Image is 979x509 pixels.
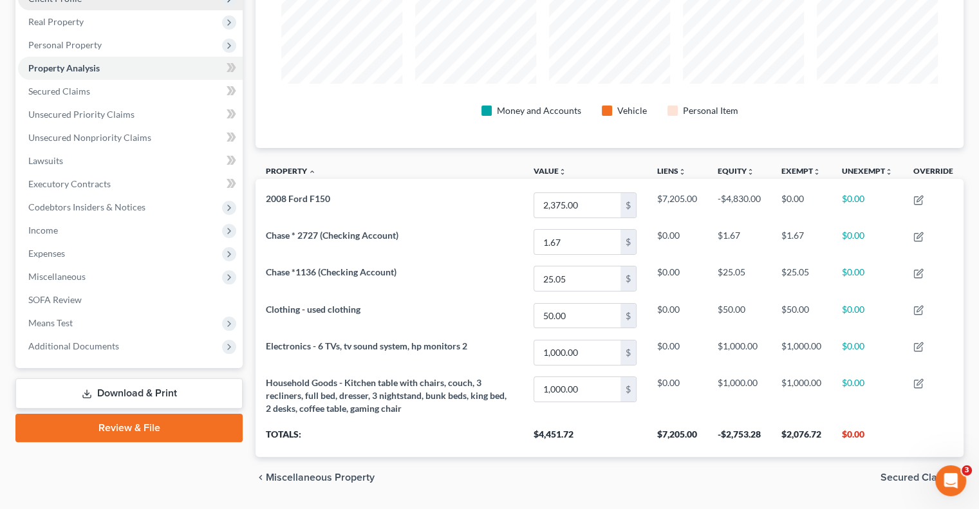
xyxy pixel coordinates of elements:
[18,172,243,196] a: Executory Contracts
[18,288,243,311] a: SOFA Review
[771,261,832,297] td: $25.05
[28,340,119,351] span: Additional Documents
[832,297,903,334] td: $0.00
[842,166,893,176] a: Unexemptunfold_more
[647,371,707,420] td: $0.00
[15,378,243,409] a: Download & Print
[308,168,316,176] i: expand_less
[18,80,243,103] a: Secured Claims
[771,421,832,457] th: $2,076.72
[28,178,111,189] span: Executory Contracts
[534,266,620,291] input: 0.00
[832,187,903,223] td: $0.00
[707,371,771,420] td: $1,000.00
[28,225,58,236] span: Income
[620,304,636,328] div: $
[534,377,620,402] input: 0.00
[620,230,636,254] div: $
[683,104,738,117] div: Personal Item
[832,334,903,371] td: $0.00
[647,261,707,297] td: $0.00
[497,104,581,117] div: Money and Accounts
[266,304,360,315] span: Clothing - used clothing
[18,103,243,126] a: Unsecured Priority Claims
[28,271,86,282] span: Miscellaneous
[881,472,964,483] button: Secured Claims chevron_right
[266,266,396,277] span: Chase *1136 (Checking Account)
[647,224,707,261] td: $0.00
[559,168,566,176] i: unfold_more
[813,168,821,176] i: unfold_more
[18,149,243,172] a: Lawsuits
[266,166,316,176] a: Property expand_less
[28,109,135,120] span: Unsecured Priority Claims
[707,224,771,261] td: $1.67
[707,297,771,334] td: $50.00
[256,472,375,483] button: chevron_left Miscellaneous Property
[28,39,102,50] span: Personal Property
[832,371,903,420] td: $0.00
[962,465,972,476] span: 3
[266,230,398,241] span: Chase * 2727 (Checking Account)
[620,377,636,402] div: $
[534,193,620,217] input: 0.00
[266,377,507,414] span: Household Goods - Kitchen table with chairs, couch, 3 recliners, full bed, dresser, 3 nightstand,...
[534,230,620,254] input: 0.00
[266,472,375,483] span: Miscellaneous Property
[534,340,620,365] input: 0.00
[781,166,821,176] a: Exemptunfold_more
[266,193,330,204] span: 2008 Ford F150
[256,421,523,457] th: Totals:
[707,421,771,457] th: -$2,753.28
[617,104,647,117] div: Vehicle
[707,261,771,297] td: $25.05
[771,334,832,371] td: $1,000.00
[647,187,707,223] td: $7,205.00
[832,261,903,297] td: $0.00
[28,201,145,212] span: Codebtors Insiders & Notices
[28,62,100,73] span: Property Analysis
[534,166,566,176] a: Valueunfold_more
[256,472,266,483] i: chevron_left
[718,166,754,176] a: Equityunfold_more
[647,334,707,371] td: $0.00
[28,248,65,259] span: Expenses
[771,224,832,261] td: $1.67
[620,266,636,291] div: $
[771,371,832,420] td: $1,000.00
[707,187,771,223] td: -$4,830.00
[771,187,832,223] td: $0.00
[18,57,243,80] a: Property Analysis
[28,132,151,143] span: Unsecured Nonpriority Claims
[935,465,966,496] iframe: Intercom live chat
[28,16,84,27] span: Real Property
[15,414,243,442] a: Review & File
[620,193,636,217] div: $
[885,168,893,176] i: unfold_more
[534,304,620,328] input: 0.00
[707,334,771,371] td: $1,000.00
[771,297,832,334] td: $50.00
[832,421,903,457] th: $0.00
[647,297,707,334] td: $0.00
[620,340,636,365] div: $
[657,166,686,176] a: Liensunfold_more
[881,472,953,483] span: Secured Claims
[28,155,63,166] span: Lawsuits
[523,421,647,457] th: $4,451.72
[18,126,243,149] a: Unsecured Nonpriority Claims
[266,340,467,351] span: Electronics - 6 TVs, tv sound system, hp monitors 2
[678,168,686,176] i: unfold_more
[28,86,90,97] span: Secured Claims
[832,224,903,261] td: $0.00
[28,294,82,305] span: SOFA Review
[647,421,707,457] th: $7,205.00
[28,317,73,328] span: Means Test
[903,158,964,187] th: Override
[747,168,754,176] i: unfold_more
